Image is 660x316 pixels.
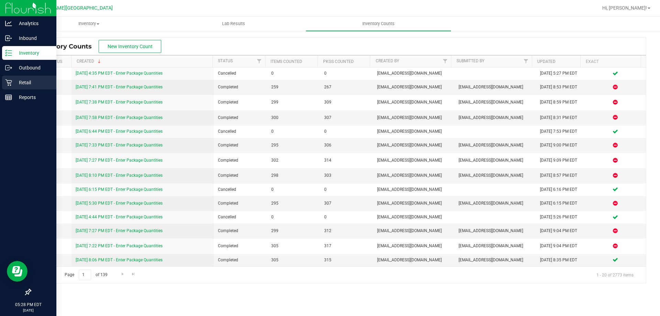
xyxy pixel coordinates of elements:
div: [DATE] 7:53 PM EDT [540,128,581,135]
div: [DATE] 8:31 PM EDT [540,115,581,121]
span: Completed [218,172,263,179]
span: 0 [324,70,369,77]
a: Go to the last page [129,270,139,279]
span: Inventory Counts [353,21,404,27]
span: [EMAIL_ADDRESS][DOMAIN_NAME] [377,228,450,234]
span: 0 [271,70,316,77]
span: 312 [324,228,369,234]
span: 305 [271,257,316,263]
a: Submitted By [456,58,484,63]
span: 299 [271,99,316,106]
span: Completed [218,84,263,90]
p: 05:28 PM EDT [3,302,53,308]
div: [DATE] 5:26 PM EDT [540,214,581,220]
a: Inventory Counts [306,17,451,31]
a: Lab Results [161,17,306,31]
a: [DATE] 7:27 PM EDT - Enter Package Quantities [76,158,163,163]
a: Pkgs Counted [323,59,354,64]
inline-svg: Outbound [5,64,12,71]
a: Created [77,59,102,64]
a: Inventory [16,17,161,31]
a: [DATE] 7:58 PM EDT - Enter Package Quantities [76,115,163,120]
span: 309 [324,99,369,106]
a: Filter [439,55,451,67]
a: [DATE] 4:44 PM EDT - Enter Package Quantities [76,215,163,219]
p: Inbound [12,34,53,42]
input: 1 [79,270,91,280]
a: Go to the next page [118,270,128,279]
div: [DATE] 5:27 PM EDT [540,70,581,77]
inline-svg: Inbound [5,35,12,42]
a: Items Counted [271,59,302,64]
span: [EMAIL_ADDRESS][DOMAIN_NAME] [377,257,450,263]
span: [EMAIL_ADDRESS][DOMAIN_NAME] [377,115,450,121]
span: [EMAIL_ADDRESS][DOMAIN_NAME] [459,157,532,164]
span: Cancelled [218,186,263,193]
div: [DATE] 6:16 PM EDT [540,186,581,193]
span: Completed [218,228,263,234]
div: [DATE] 6:15 PM EDT [540,200,581,207]
span: 1 - 20 of 2773 items [591,270,639,280]
a: Status [218,58,233,63]
a: [DATE] 6:15 PM EDT - Enter Package Quantities [76,187,163,192]
p: Analytics [12,19,53,28]
iframe: Resource center [7,261,27,282]
span: 267 [324,84,369,90]
span: 298 [271,172,316,179]
span: [EMAIL_ADDRESS][DOMAIN_NAME] [377,243,450,249]
span: 0 [324,214,369,220]
span: 315 [324,257,369,263]
a: [DATE] 7:38 PM EDT - Enter Package Quantities [76,100,163,105]
span: 305 [271,243,316,249]
a: [DATE] 6:44 PM EDT - Enter Package Quantities [76,129,163,134]
span: [EMAIL_ADDRESS][DOMAIN_NAME] [377,99,450,106]
div: [DATE] 9:04 PM EDT [540,228,581,234]
div: [DATE] 8:57 PM EDT [540,172,581,179]
span: 303 [324,172,369,179]
a: Filter [520,55,531,67]
span: [EMAIL_ADDRESS][DOMAIN_NAME] [377,186,450,193]
a: [DATE] 7:27 PM EDT - Enter Package Quantities [76,228,163,233]
div: [DATE] 8:59 PM EDT [540,99,581,106]
span: Hi, [PERSON_NAME]! [602,5,647,11]
span: 295 [271,200,316,207]
a: Updated [537,59,555,64]
span: Completed [218,257,263,263]
span: 307 [324,115,369,121]
div: [DATE] 9:00 PM EDT [540,142,581,149]
div: [DATE] 8:35 PM EDT [540,257,581,263]
span: [EMAIL_ADDRESS][DOMAIN_NAME] [459,172,532,179]
a: Filter [254,55,265,67]
span: 0 [324,128,369,135]
span: Page of 139 [59,270,113,280]
p: Outbound [12,64,53,72]
a: [DATE] 8:10 PM EDT - Enter Package Quantities [76,173,163,178]
a: [DATE] 8:06 PM EDT - Enter Package Quantities [76,258,163,262]
span: [PERSON_NAME][GEOGRAPHIC_DATA] [28,5,113,11]
inline-svg: Analytics [5,20,12,27]
span: 0 [324,186,369,193]
a: Created By [376,58,399,63]
span: [EMAIL_ADDRESS][DOMAIN_NAME] [377,172,450,179]
inline-svg: Retail [5,79,12,86]
a: [DATE] 4:35 PM EDT - Enter Package Quantities [76,71,163,76]
span: [EMAIL_ADDRESS][DOMAIN_NAME] [459,115,532,121]
span: 306 [324,142,369,149]
span: [EMAIL_ADDRESS][DOMAIN_NAME] [459,257,532,263]
span: [EMAIL_ADDRESS][DOMAIN_NAME] [459,84,532,90]
div: [DATE] 9:09 PM EDT [540,157,581,164]
span: 307 [324,200,369,207]
span: 317 [324,243,369,249]
span: 0 [271,128,316,135]
span: [EMAIL_ADDRESS][DOMAIN_NAME] [377,214,450,220]
span: Inventory [17,21,161,27]
span: [EMAIL_ADDRESS][DOMAIN_NAME] [459,243,532,249]
span: Cancelled [218,214,263,220]
span: 295 [271,142,316,149]
a: [DATE] 7:33 PM EDT - Enter Package Quantities [76,143,163,148]
span: Cancelled [218,128,263,135]
span: [EMAIL_ADDRESS][DOMAIN_NAME] [377,200,450,207]
span: Completed [218,115,263,121]
span: [EMAIL_ADDRESS][DOMAIN_NAME] [459,228,532,234]
span: 259 [271,84,316,90]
